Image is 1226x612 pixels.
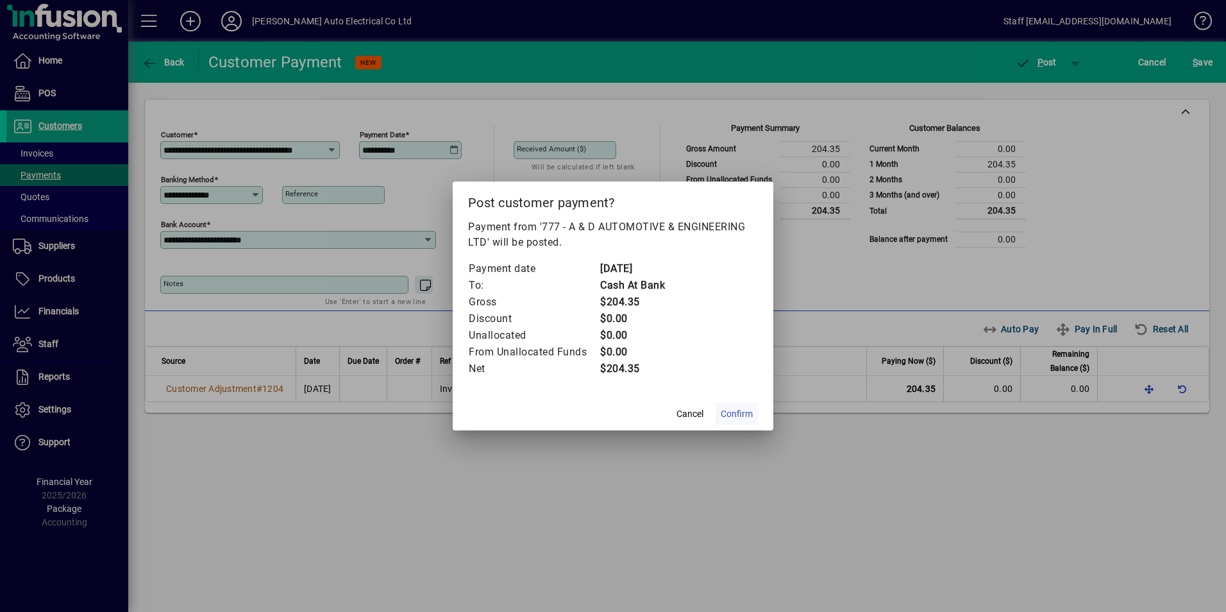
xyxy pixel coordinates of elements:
h2: Post customer payment? [453,182,773,219]
td: $0.00 [600,310,665,327]
td: To: [468,277,600,294]
td: Discount [468,310,600,327]
button: Confirm [716,402,758,425]
td: $0.00 [600,327,665,344]
td: From Unallocated Funds [468,344,600,361]
button: Cancel [669,402,710,425]
td: Gross [468,294,600,310]
p: Payment from '777 - A & D AUTOMOTIVE & ENGINEERING LTD' will be posted. [468,219,758,250]
td: Cash At Bank [600,277,665,294]
td: $204.35 [600,361,665,377]
td: Unallocated [468,327,600,344]
td: [DATE] [600,260,665,277]
td: Net [468,361,600,377]
span: Confirm [721,407,753,421]
td: Payment date [468,260,600,277]
td: $0.00 [600,344,665,361]
td: $204.35 [600,294,665,310]
span: Cancel [676,407,703,421]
